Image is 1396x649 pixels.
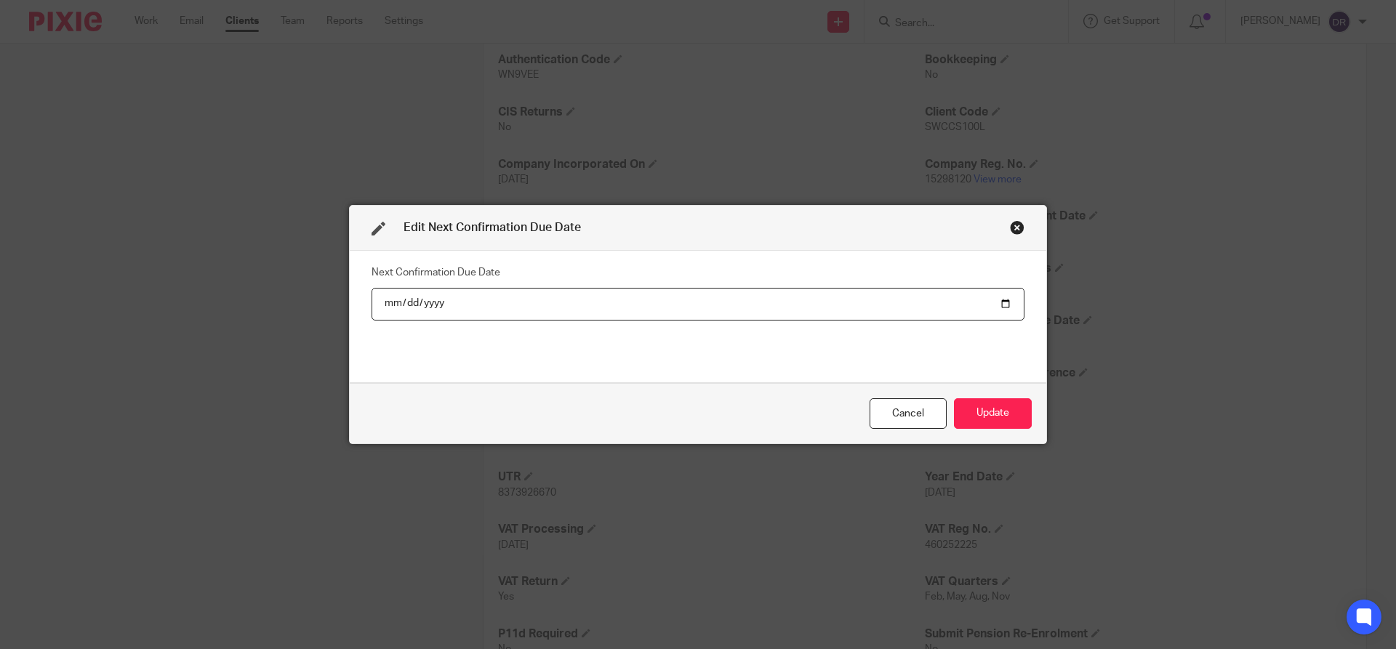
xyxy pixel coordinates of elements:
[372,288,1024,321] input: YYYY-MM-DD
[870,398,947,430] div: Close this dialog window
[372,265,500,280] label: Next Confirmation Due Date
[1010,220,1024,235] div: Close this dialog window
[404,222,581,233] span: Edit Next Confirmation Due Date
[954,398,1032,430] button: Update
